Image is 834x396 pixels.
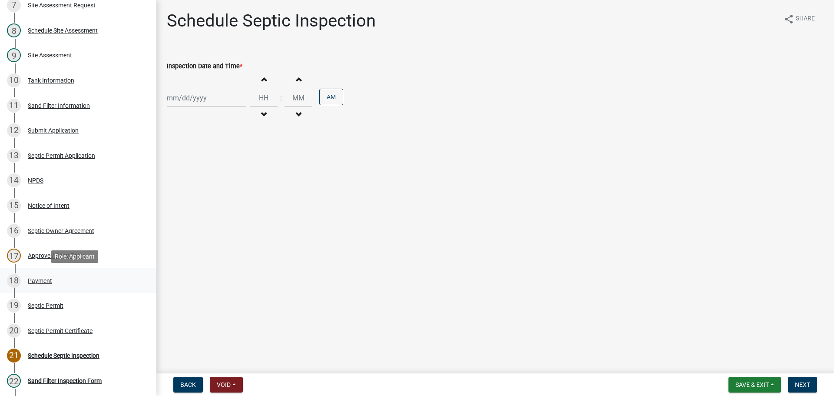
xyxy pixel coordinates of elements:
div: NPDS [28,177,43,183]
div: Sand Filter Inspection Form [28,378,102,384]
input: Hours [250,89,278,107]
div: Septic Permit Application [28,153,95,159]
i: share [784,14,794,24]
div: 10 [7,73,21,87]
div: Septic Permit [28,303,63,309]
div: 18 [7,274,21,288]
input: Minutes [285,89,312,107]
div: 12 [7,123,21,137]
div: Approve / Deny Form [28,253,85,259]
div: Site Assessment Request [28,2,96,8]
div: Payment [28,278,52,284]
div: Tank Information [28,77,74,83]
input: mm/dd/yyyy [167,89,246,107]
div: 20 [7,324,21,338]
div: Septic Permit Certificate [28,328,93,334]
div: 13 [7,149,21,163]
span: Back [180,381,196,388]
div: 8 [7,23,21,37]
div: Site Assessment [28,52,72,58]
button: shareShare [777,10,822,27]
div: 16 [7,224,21,238]
div: 11 [7,99,21,113]
div: Submit Application [28,127,79,133]
div: Sand Filter Information [28,103,90,109]
button: Back [173,377,203,393]
div: 15 [7,199,21,213]
div: Septic Owner Agreement [28,228,94,234]
div: 22 [7,374,21,388]
div: Schedule Septic Inspection [28,353,99,359]
div: Role: Applicant [51,250,98,263]
div: 19 [7,299,21,313]
div: 9 [7,48,21,62]
span: Share [796,14,815,24]
div: Schedule Site Assessment [28,27,98,33]
button: Next [788,377,817,393]
span: Void [217,381,231,388]
div: : [278,93,285,103]
div: 21 [7,349,21,363]
label: Inspection Date and Time [167,63,242,70]
span: Next [795,381,810,388]
button: Void [210,377,243,393]
h1: Schedule Septic Inspection [167,10,376,31]
div: 14 [7,173,21,187]
div: Notice of Intent [28,203,69,209]
div: 17 [7,249,21,263]
span: Save & Exit [735,381,769,388]
button: AM [319,89,343,105]
button: Save & Exit [728,377,781,393]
